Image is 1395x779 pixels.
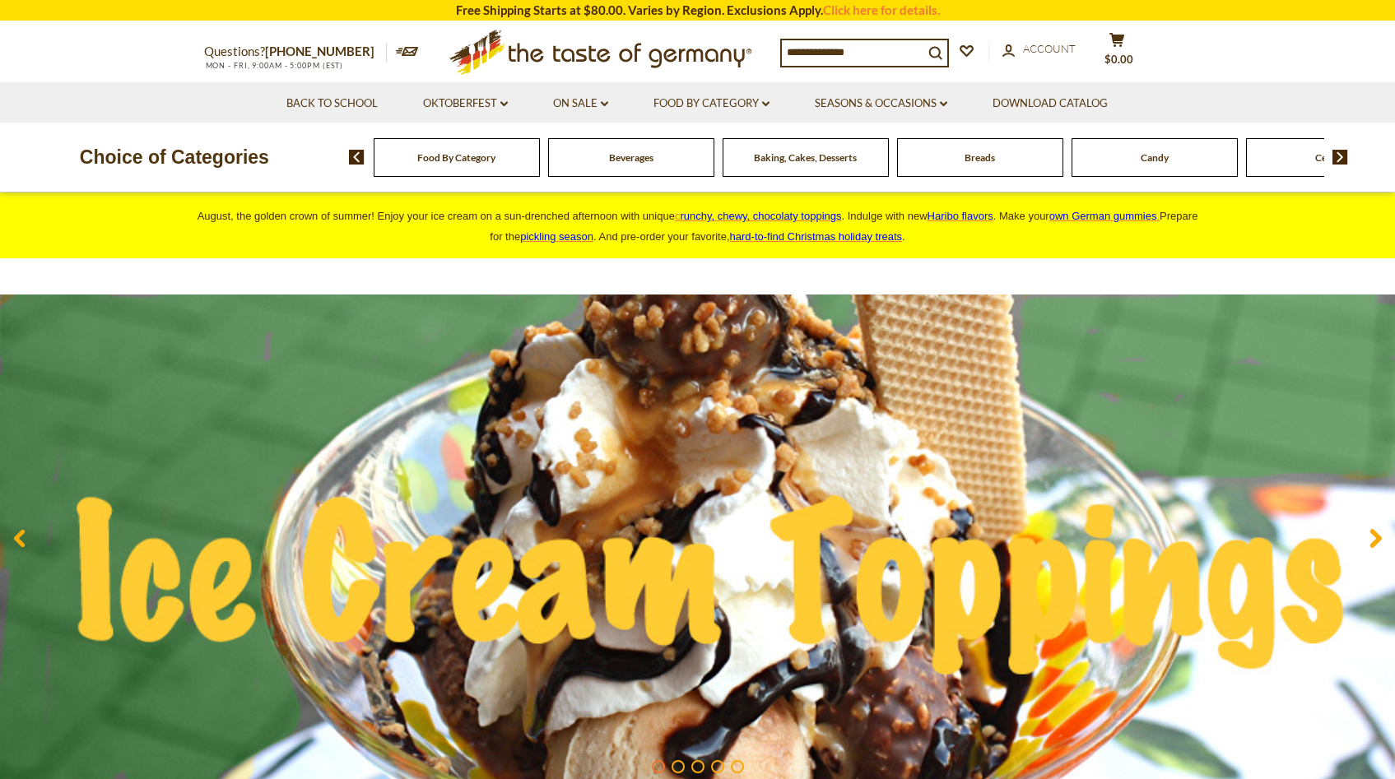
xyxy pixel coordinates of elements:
img: previous arrow [349,150,365,165]
a: Seasons & Occasions [815,95,947,113]
a: [PHONE_NUMBER] [265,44,374,58]
a: Haribo flavors [928,210,993,222]
a: On Sale [553,95,608,113]
a: Oktoberfest [423,95,508,113]
a: Back to School [286,95,378,113]
span: . [730,230,905,243]
a: Download Catalog [993,95,1108,113]
span: runchy, chewy, chocolaty toppings [680,210,841,222]
p: Questions? [204,41,387,63]
a: Food By Category [417,151,495,164]
a: Breads [965,151,995,164]
span: August, the golden crown of summer! Enjoy your ice cream on a sun-drenched afternoon with unique ... [198,210,1198,243]
span: $0.00 [1104,53,1133,66]
a: pickling season [520,230,593,243]
a: Baking, Cakes, Desserts [754,151,857,164]
a: Click here for details. [823,2,940,17]
a: Account [1002,40,1076,58]
a: hard-to-find Christmas holiday treats [730,230,903,243]
button: $0.00 [1093,32,1142,73]
img: next arrow [1332,150,1348,165]
span: own German gummies [1049,210,1157,222]
a: Food By Category [653,95,770,113]
span: MON - FRI, 9:00AM - 5:00PM (EST) [204,61,344,70]
a: Beverages [609,151,653,164]
a: Cereal [1315,151,1343,164]
span: Account [1023,42,1076,55]
a: own German gummies. [1049,210,1160,222]
a: crunchy, chewy, chocolaty toppings [675,210,842,222]
a: Candy [1141,151,1169,164]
